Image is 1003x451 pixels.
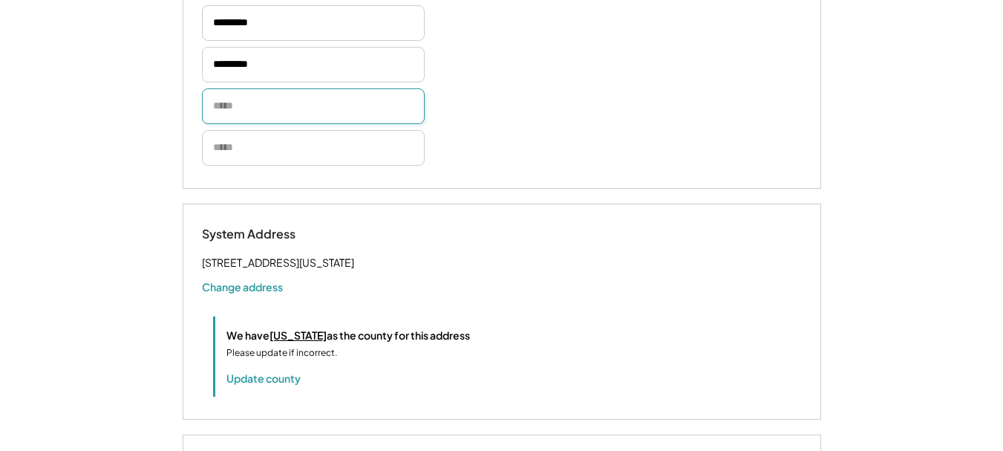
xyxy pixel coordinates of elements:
div: We have as the county for this address [226,328,470,343]
button: Change address [202,279,283,294]
div: System Address [202,227,350,242]
div: [STREET_ADDRESS][US_STATE] [202,253,354,272]
button: Update county [226,371,301,386]
u: [US_STATE] [269,328,327,342]
div: Please update if incorrect. [226,346,337,360]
